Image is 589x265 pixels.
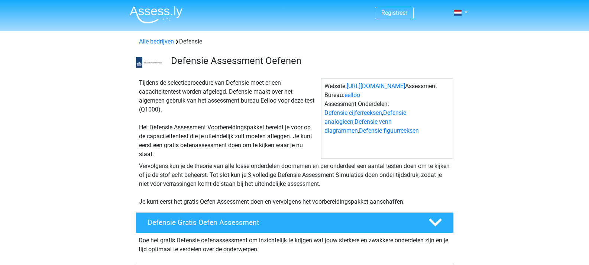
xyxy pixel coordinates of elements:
[344,91,360,98] a: eelloo
[133,212,457,233] a: Defensie Gratis Oefen Assessment
[136,78,321,159] div: Tijdens de selectieprocedure van Defensie moet er een capaciteitentest worden afgelegd. Defensie ...
[148,218,417,227] h4: Defensie Gratis Oefen Assessment
[324,118,392,134] a: Defensie venn diagrammen
[171,55,448,67] h3: Defensie Assessment Oefenen
[136,233,454,254] div: Doe het gratis Defensie oefenassessment om inzichtelijk te krijgen wat jouw sterkere en zwakkere ...
[130,6,182,23] img: Assessly
[321,78,453,159] div: Website: Assessment Bureau: Assessment Onderdelen: , , ,
[136,162,453,206] div: Vervolgens kun je de theorie van alle losse onderdelen doornemen en per onderdeel een aantal test...
[324,109,406,125] a: Defensie analogieen
[324,109,382,116] a: Defensie cijferreeksen
[359,127,419,134] a: Defensie figuurreeksen
[136,37,453,46] div: Defensie
[347,83,405,90] a: [URL][DOMAIN_NAME]
[381,9,407,16] a: Registreer
[139,38,174,45] a: Alle bedrijven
